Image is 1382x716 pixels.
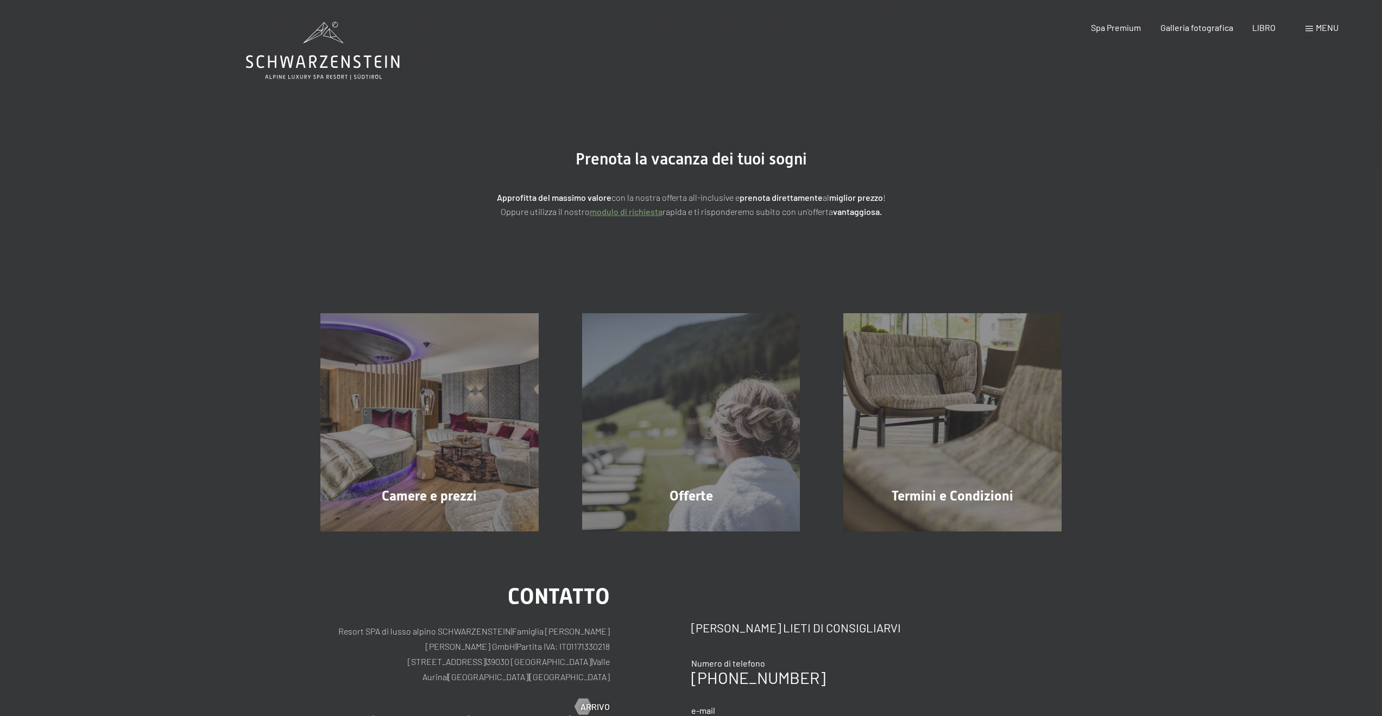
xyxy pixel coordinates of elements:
[829,192,883,202] font: miglior prezzo
[512,626,610,636] font: Famiglia [PERSON_NAME]
[822,313,1083,531] a: prenotazione Termini e Condizioni
[1252,22,1276,33] a: LIBRO
[501,206,590,217] font: Oppure utilizza il nostro
[426,641,515,651] font: [PERSON_NAME] GmbH
[670,488,713,504] font: Offerte
[740,192,823,202] font: prenota direttamente
[823,192,829,202] font: al
[691,658,765,668] font: Numero di telefono
[580,701,610,712] font: Arrivo
[892,488,1013,504] font: Termini e Condizioni
[511,626,512,636] font: |
[691,620,901,635] font: [PERSON_NAME] lieti di consigliarvi
[576,149,807,168] font: Prenota la vacanza dei tuoi sogni
[422,656,610,682] font: Valle Aurina
[833,206,882,217] font: vantaggiosa.
[497,192,611,202] font: Approfitta del massimo valore
[528,671,529,682] font: |
[508,584,610,609] font: contatto
[883,192,886,202] font: !
[590,206,662,217] a: modulo di richiesta
[662,206,833,217] font: rapida e ti risponderemo subito con un'offerta
[591,656,592,667] font: |
[1316,22,1339,33] font: menu
[529,671,610,682] font: [GEOGRAPHIC_DATA]
[516,641,610,651] font: Partita IVA: IT01171330218
[408,656,485,667] font: [STREET_ADDRESS]
[487,656,591,667] font: 39030 [GEOGRAPHIC_DATA]
[448,671,528,682] font: [GEOGRAPHIC_DATA]
[560,313,822,531] a: prenotazione Offerte
[1160,22,1233,33] a: Galleria fotografica
[691,668,825,687] a: [PHONE_NUMBER]
[382,488,477,504] font: Camere e prezzi
[611,192,740,202] font: con la nostra offerta all-inclusive e
[515,641,516,651] font: |
[447,671,448,682] font: |
[338,626,511,636] font: Resort SPA di lusso alpino SCHWARZENSTEIN
[1091,22,1141,33] a: Spa Premium
[575,701,610,713] a: Arrivo
[485,656,487,667] font: |
[691,705,715,715] font: e-mail
[299,313,560,531] a: prenotazione Camere e prezzi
